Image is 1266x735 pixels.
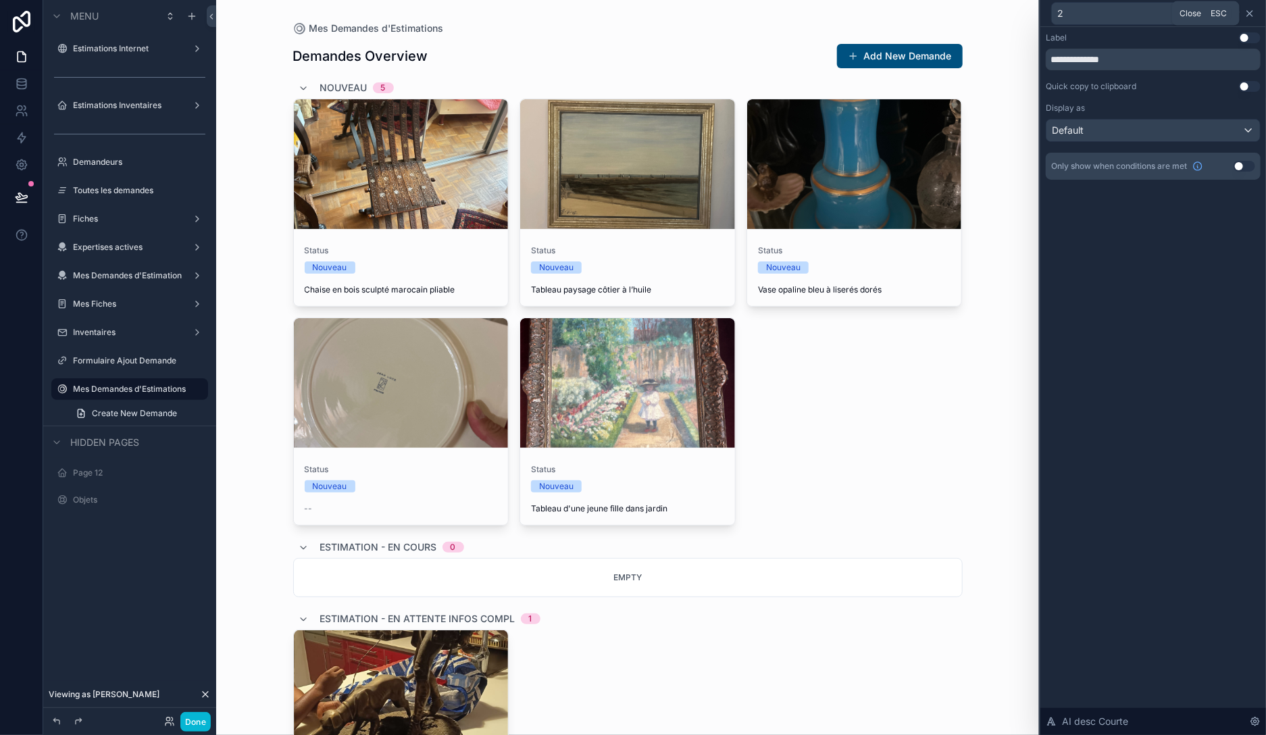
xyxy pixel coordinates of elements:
[73,242,186,253] label: Expertises actives
[531,284,724,295] span: Tableau paysage côtier à l’huile
[1046,81,1136,92] div: Quick copy to clipboard
[758,284,951,295] span: Vase opaline bleu à liserés dorés
[293,22,444,35] a: Mes Demandes d'Estimations
[73,495,205,505] label: Objets
[451,542,456,553] div: 0
[520,99,736,307] a: StatusNouveauTableau paysage côtier à l’huile
[613,572,642,582] span: Empty
[294,99,509,229] div: image.jpg
[520,318,736,526] a: StatusNouveauTableau d'une jeune fille dans jardin
[531,464,724,475] span: Status
[73,467,205,478] label: Page 12
[73,43,186,54] label: Estimations Internet
[92,408,177,419] span: Create New Demande
[1180,8,1202,19] span: Close
[70,436,139,449] span: Hidden pages
[313,480,347,492] div: Nouveau
[531,245,724,256] span: Status
[293,99,509,307] a: StatusNouveauChaise en bois sculpté marocain pliable
[766,261,801,274] div: Nouveau
[1046,119,1261,142] button: Default
[73,157,205,168] label: Demandeurs
[837,44,963,68] button: Add New Demande
[180,712,211,732] button: Done
[73,355,205,366] label: Formulaire Ajout Demande
[68,403,208,424] a: Create New Demande
[1051,2,1207,25] button: 2
[73,100,186,111] label: Estimations Inventaires
[1209,8,1230,19] span: Esc
[1062,715,1128,728] span: AI desc Courte
[73,270,186,281] label: Mes Demandes d'Estimation
[1046,32,1067,43] div: Label
[294,318,509,448] div: image.jpg
[1052,124,1084,137] span: Default
[293,318,509,526] a: StatusNouveau--
[73,327,186,338] label: Inventaires
[293,47,428,66] h1: Demandes Overview
[758,245,951,256] span: Status
[73,299,186,309] label: Mes Fiches
[520,99,735,229] div: image.jpg
[1057,7,1063,20] span: 2
[1046,103,1085,113] label: Display as
[305,503,313,514] span: --
[320,612,515,626] span: Estimation - En attente infos compl
[746,99,963,307] a: StatusNouveauVase opaline bleu à liserés dorés
[381,82,386,93] div: 5
[320,540,437,554] span: Estimation - En cours
[531,503,724,514] span: Tableau d'une jeune fille dans jardin
[529,613,532,624] div: 1
[305,245,498,256] span: Status
[305,464,498,475] span: Status
[70,9,99,23] span: Menu
[309,22,444,35] span: Mes Demandes d'Estimations
[313,261,347,274] div: Nouveau
[539,261,574,274] div: Nouveau
[747,99,962,229] div: image.jpg
[73,213,186,224] label: Fiches
[1051,161,1187,172] span: Only show when conditions are met
[320,81,368,95] span: Nouveau
[73,384,200,395] label: Mes Demandes d'Estimations
[520,318,735,448] div: image.jpg
[49,689,159,700] span: Viewing as [PERSON_NAME]
[539,480,574,492] div: Nouveau
[73,185,205,196] label: Toutes les demandes
[305,284,498,295] span: Chaise en bois sculpté marocain pliable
